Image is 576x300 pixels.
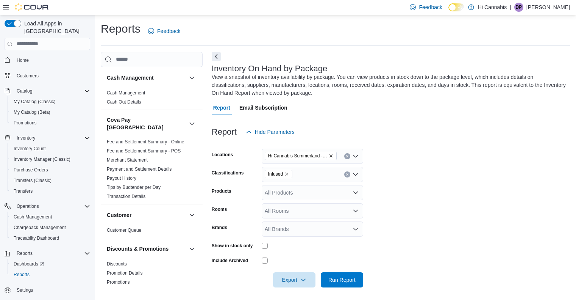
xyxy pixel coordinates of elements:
span: Dark Mode [448,11,449,12]
img: Cova [15,3,49,11]
span: Infused [265,170,292,178]
button: Cash Management [187,73,197,82]
button: Reports [14,249,36,258]
button: Export [273,272,315,287]
button: My Catalog (Classic) [8,96,93,107]
a: Cash Management [107,90,145,96]
button: Open list of options [353,153,359,159]
span: Dashboards [14,261,44,267]
label: Products [212,188,231,194]
button: Open list of options [353,226,359,232]
span: Hi Cannabis Summerland -- 450277 [268,152,327,160]
button: Reports [8,269,93,280]
span: Inventory [17,135,35,141]
span: Transfers [14,188,33,194]
button: Customer [187,210,197,220]
span: Fee and Settlement Summary - Online [107,139,184,145]
span: Feedback [419,3,442,11]
a: Transfers [11,187,36,196]
span: Transaction Details [107,193,145,199]
span: Traceabilty Dashboard [14,235,59,241]
button: Hide Parameters [243,124,298,140]
span: Customers [17,73,39,79]
button: Chargeback Management [8,222,93,233]
span: Home [14,55,90,65]
span: Catalog [17,88,32,94]
span: Export [278,272,311,287]
a: Chargeback Management [11,223,69,232]
button: Inventory Count [8,143,93,154]
p: Hi Cannabis [478,3,507,12]
span: Inventory Manager (Classic) [11,155,90,164]
span: Operations [17,203,39,209]
span: My Catalog (Classic) [14,99,56,105]
a: Merchant Statement [107,157,148,163]
a: Transfers (Classic) [11,176,55,185]
button: Inventory Manager (Classic) [8,154,93,165]
span: Promotions [14,120,37,126]
a: Payout History [107,176,136,181]
span: Reports [11,270,90,279]
span: Inventory Count [14,146,46,152]
a: Cash Management [11,212,55,221]
div: View a snapshot of inventory availability by package. You can view products in stock down to the ... [212,73,566,97]
p: | [510,3,511,12]
a: Payment and Settlement Details [107,166,172,172]
a: Transaction Details [107,194,145,199]
button: Open list of options [353,190,359,196]
a: Cash Out Details [107,99,141,105]
span: Cash Management [107,90,145,96]
button: Open list of options [353,171,359,177]
a: Purchase Orders [11,165,51,174]
h3: Inventory On Hand by Package [212,64,328,73]
span: My Catalog (Beta) [11,108,90,117]
span: Chargeback Management [14,225,66,231]
button: Catalog [2,86,93,96]
span: Purchase Orders [11,165,90,174]
span: Promotions [107,279,130,285]
a: Customer Queue [107,228,141,233]
label: Include Archived [212,258,248,264]
button: Cova Pay [GEOGRAPHIC_DATA] [107,116,186,131]
div: Cash Management [101,88,203,110]
p: [PERSON_NAME] [526,3,570,12]
span: Inventory Manager (Classic) [14,156,70,162]
span: Report [213,100,230,115]
button: Cova Pay [GEOGRAPHIC_DATA] [187,119,197,128]
span: Inventory [14,134,90,143]
a: Reports [11,270,33,279]
a: Tips by Budtender per Day [107,185,161,190]
button: Transfers [8,186,93,196]
button: Cash Management [107,74,186,82]
a: Promotions [107,280,130,285]
span: Promotions [11,118,90,127]
button: Promotions [8,118,93,128]
a: Promotions [11,118,40,127]
span: Reports [17,250,33,256]
span: Operations [14,202,90,211]
button: Run Report [321,272,363,287]
span: Reports [14,272,30,278]
h3: Customer [107,211,131,219]
a: My Catalog (Beta) [11,108,53,117]
span: Transfers [11,187,90,196]
span: Cash Management [11,212,90,221]
button: My Catalog (Beta) [8,107,93,118]
button: Transfers (Classic) [8,175,93,186]
a: My Catalog (Classic) [11,97,59,106]
button: Cash Management [8,212,93,222]
span: Infused [268,170,283,178]
button: Home [2,55,93,66]
button: Operations [2,201,93,212]
a: Feedback [145,24,183,39]
span: Purchase Orders [14,167,48,173]
span: Run Report [328,276,356,284]
button: Next [212,52,221,61]
span: Catalog [14,86,90,96]
label: Rooms [212,206,227,212]
h3: Cash Management [107,74,154,82]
